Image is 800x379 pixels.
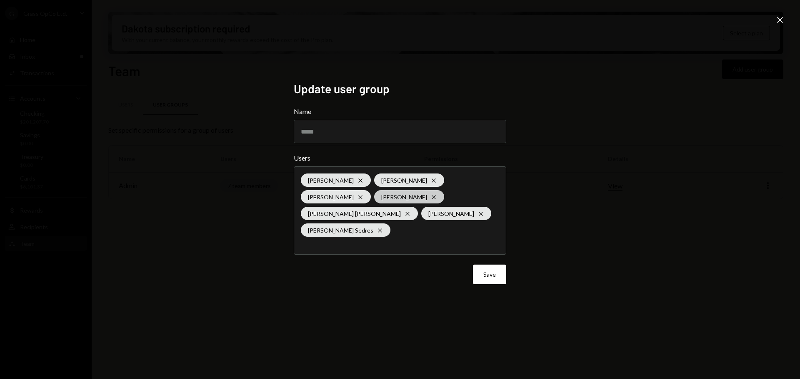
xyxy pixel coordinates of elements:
[473,265,506,284] button: Save
[374,190,444,203] div: [PERSON_NAME]
[301,173,371,187] div: [PERSON_NAME]
[301,190,371,203] div: [PERSON_NAME]
[301,207,418,220] div: [PERSON_NAME] [PERSON_NAME]
[294,107,506,116] label: Name
[294,81,506,97] h2: Update user group
[374,173,444,187] div: [PERSON_NAME]
[421,207,491,220] div: [PERSON_NAME]
[301,223,390,237] div: [PERSON_NAME] Sedres
[294,153,506,163] label: Users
